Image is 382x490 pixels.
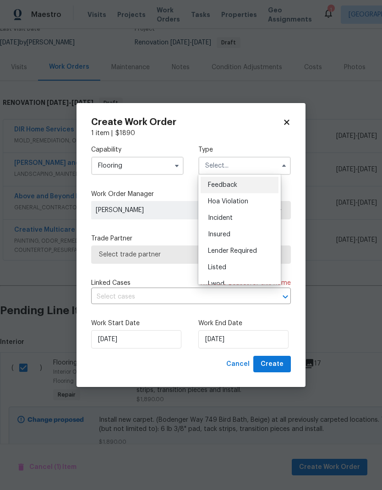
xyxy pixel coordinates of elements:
span: 5 [228,280,232,286]
span: Cancel [226,359,250,370]
label: Work Start Date [91,319,184,328]
span: Insured [208,231,230,238]
button: Open [279,290,292,303]
h2: Create Work Order [91,118,283,127]
span: Incident [208,215,233,221]
input: M/D/YYYY [198,330,289,348]
input: Select... [91,157,184,175]
span: Feedback [208,182,237,188]
label: Type [198,145,291,154]
span: Hoa Violation [208,198,248,205]
button: Create [253,356,291,373]
input: Select cases [91,290,265,304]
label: Work End Date [198,319,291,328]
label: Capability [91,145,184,154]
span: Linked Cases [91,278,131,288]
span: Lwod [208,281,224,287]
button: Cancel [223,356,253,373]
span: [PERSON_NAME] [96,206,228,215]
button: Show options [171,160,182,171]
span: $ 1890 [115,130,135,136]
span: Lender Required [208,248,257,254]
div: 1 item | [91,129,291,138]
span: Create [261,359,284,370]
label: Work Order Manager [91,190,291,199]
label: Trade Partner [91,234,291,243]
button: Hide options [278,160,289,171]
span: Select trade partner [99,250,283,259]
input: M/D/YYYY [91,330,181,348]
span: Listed [208,264,226,271]
input: Select... [198,157,291,175]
